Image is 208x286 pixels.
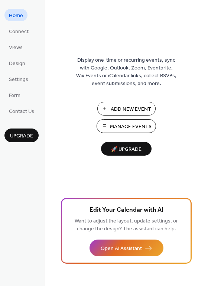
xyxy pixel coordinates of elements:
[9,60,25,68] span: Design
[101,142,152,156] button: 🚀 Upgrade
[9,92,20,100] span: Form
[4,105,39,117] a: Contact Us
[4,25,33,37] a: Connect
[4,73,33,85] a: Settings
[9,44,23,52] span: Views
[90,205,163,215] span: Edit Your Calendar with AI
[10,132,33,140] span: Upgrade
[4,89,25,101] a: Form
[9,76,28,84] span: Settings
[110,123,152,131] span: Manage Events
[9,108,34,116] span: Contact Us
[4,129,39,142] button: Upgrade
[75,216,178,234] span: Want to adjust the layout, update settings, or change the design? The assistant can help.
[4,9,27,21] a: Home
[90,240,163,256] button: Open AI Assistant
[9,28,29,36] span: Connect
[105,144,147,155] span: 🚀 Upgrade
[97,102,156,116] button: Add New Event
[111,105,151,113] span: Add New Event
[97,119,156,133] button: Manage Events
[4,57,30,69] a: Design
[9,12,23,20] span: Home
[76,56,176,88] span: Display one-time or recurring events, sync with Google, Outlook, Zoom, Eventbrite, Wix Events or ...
[101,245,142,253] span: Open AI Assistant
[4,41,27,53] a: Views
